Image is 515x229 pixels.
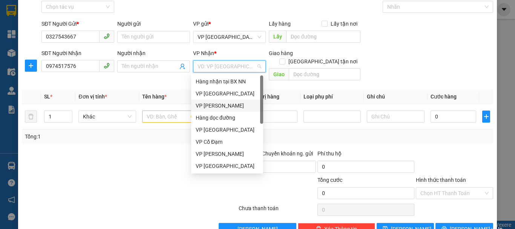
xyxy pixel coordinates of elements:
[71,28,315,37] li: Hotline: 1900252555
[193,20,266,28] div: VP gửi
[117,49,190,57] div: Người nhận
[25,111,37,123] button: delete
[25,60,37,72] button: plus
[44,94,50,100] span: SL
[196,138,259,146] div: VP Cổ Đạm
[117,20,190,28] div: Người gửi
[104,33,110,39] span: phone
[41,20,114,28] div: SĐT Người Gửi
[317,177,342,183] span: Tổng cước
[251,94,279,100] span: Giá trị hàng
[416,177,466,183] label: Hình thức thanh toán
[300,89,364,104] th: Loại phụ phí
[25,63,37,69] span: plus
[193,50,214,56] span: VP Nhận
[104,63,110,69] span: phone
[483,114,490,120] span: plus
[328,20,360,28] span: Lấy tận nơi
[259,149,316,158] span: Chuyển khoản ng. gửi
[41,49,114,57] div: SĐT Người Nhận
[251,111,297,123] input: 0
[71,18,315,28] li: Cổ Đạm, xã [GEOGRAPHIC_DATA], [GEOGRAPHIC_DATA]
[286,31,360,43] input: Dọc đường
[83,111,131,122] span: Khác
[364,89,427,104] th: Ghi chú
[482,111,490,123] button: plus
[179,63,185,69] span: user-add
[9,55,112,80] b: GỬI : VP [GEOGRAPHIC_DATA]
[431,94,457,100] span: Cước hàng
[191,124,263,136] div: VP Hà Đông
[269,50,293,56] span: Giao hàng
[196,77,259,86] div: Hàng nhận tại BX NN
[191,88,263,100] div: VP Mỹ Đình
[317,149,414,161] div: Phí thu hộ
[191,75,263,88] div: Hàng nhận tại BX NN
[269,31,286,43] span: Lấy
[289,68,360,80] input: Dọc đường
[191,160,263,172] div: VP Xuân Giang
[9,9,47,47] img: logo.jpg
[78,94,107,100] span: Đơn vị tính
[191,112,263,124] div: Hàng dọc đường
[367,111,424,123] input: Ghi Chú
[142,111,199,123] input: VD: Bàn, Ghế
[25,132,199,141] div: Tổng: 1
[269,21,291,27] span: Lấy hàng
[142,94,167,100] span: Tên hàng
[191,136,263,148] div: VP Cổ Đạm
[269,68,289,80] span: Giao
[191,148,263,160] div: VP Cương Gián
[196,101,259,110] div: VP [PERSON_NAME]
[196,126,259,134] div: VP [GEOGRAPHIC_DATA]
[191,100,263,112] div: VP Hoàng Liệt
[196,114,259,122] div: Hàng dọc đường
[285,57,360,66] span: [GEOGRAPHIC_DATA] tận nơi
[196,89,259,98] div: VP [GEOGRAPHIC_DATA]
[196,162,259,170] div: VP [GEOGRAPHIC_DATA]
[238,204,317,217] div: Chưa thanh toán
[196,150,259,158] div: VP [PERSON_NAME]
[198,31,261,43] span: VP Bình Lộc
